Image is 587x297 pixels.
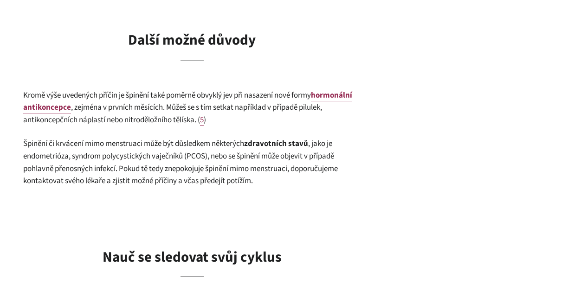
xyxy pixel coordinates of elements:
span: Kromě výše uvedených příčin je špinění také poměrně obvyklý jev při nasazení nové formy [23,90,311,101]
span: 5 [200,114,204,125]
span: ) [204,114,206,125]
b: Další možné důvody [128,30,256,50]
span: Špinění či krvácení mimo menstruaci může být důsledkem některých [23,138,244,149]
b: Nauč se sledovat svůj cyklus [103,247,282,267]
span: , zejména v prvních měsících. Můžeš se s tím setkat například v případě pilulek, antikoncepčních ... [23,102,322,125]
b: hormonální antikoncepce [23,90,352,113]
a: hormonální antikoncepce [23,90,352,114]
b: zdravotních stavů [244,138,308,149]
a: 5 [200,114,204,126]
